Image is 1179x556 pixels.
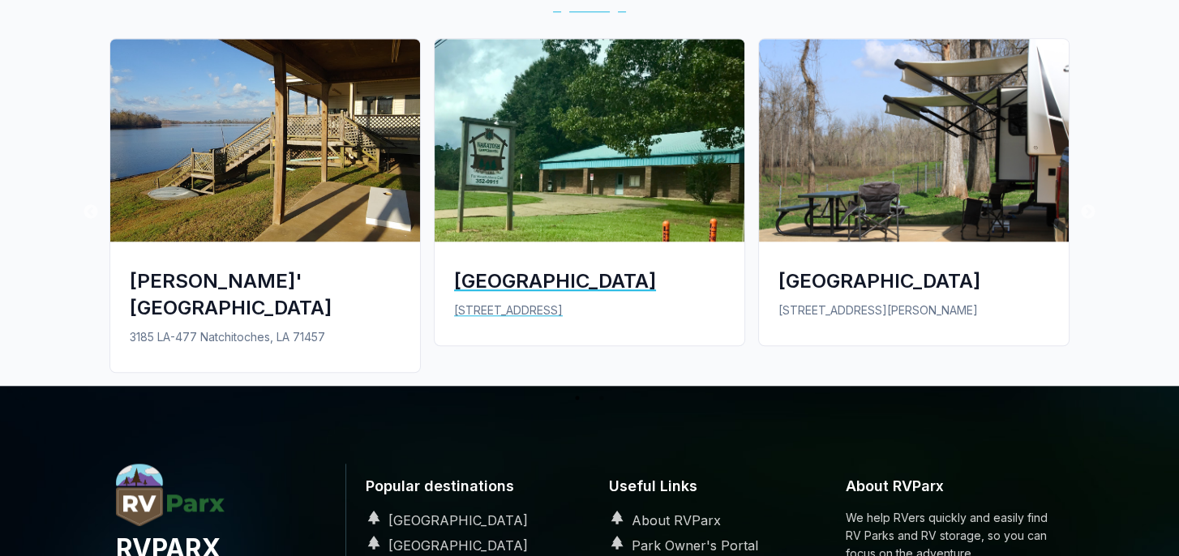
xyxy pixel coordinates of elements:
[594,390,610,406] button: 2
[752,38,1076,358] a: Grand Ecore RV Park[GEOGRAPHIC_DATA][STREET_ADDRESS][PERSON_NAME]
[454,267,725,294] div: [GEOGRAPHIC_DATA]
[569,390,585,406] button: 1
[116,464,225,526] img: RVParx.com
[130,267,401,321] div: [PERSON_NAME]' [GEOGRAPHIC_DATA]
[427,38,752,358] a: Nakatosh Campground[GEOGRAPHIC_DATA][STREET_ADDRESS]
[435,39,744,242] img: Nakatosh Campground
[778,302,1049,319] p: [STREET_ADDRESS][PERSON_NAME]
[359,464,577,510] h6: Popular destinations
[83,204,99,220] button: Previous
[454,302,725,319] p: [STREET_ADDRESS]
[778,267,1049,294] div: [GEOGRAPHIC_DATA]
[110,39,420,242] img: Jones' Riverside Marina
[103,38,427,385] a: Jones' Riverside Marina[PERSON_NAME]' [GEOGRAPHIC_DATA]3185 LA-477 Natchitoches, LA 71457
[602,512,721,528] a: About RVParx
[130,328,401,346] p: 3185 LA-477 Natchitoches, LA 71457
[602,537,758,554] a: Park Owner's Portal
[359,512,528,528] a: [GEOGRAPHIC_DATA]
[1080,204,1096,220] button: Next
[759,39,1069,242] img: Grand Ecore RV Park
[359,537,528,554] a: [GEOGRAPHIC_DATA]
[602,464,820,510] h6: Useful Links
[846,464,1063,510] h6: About RVParx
